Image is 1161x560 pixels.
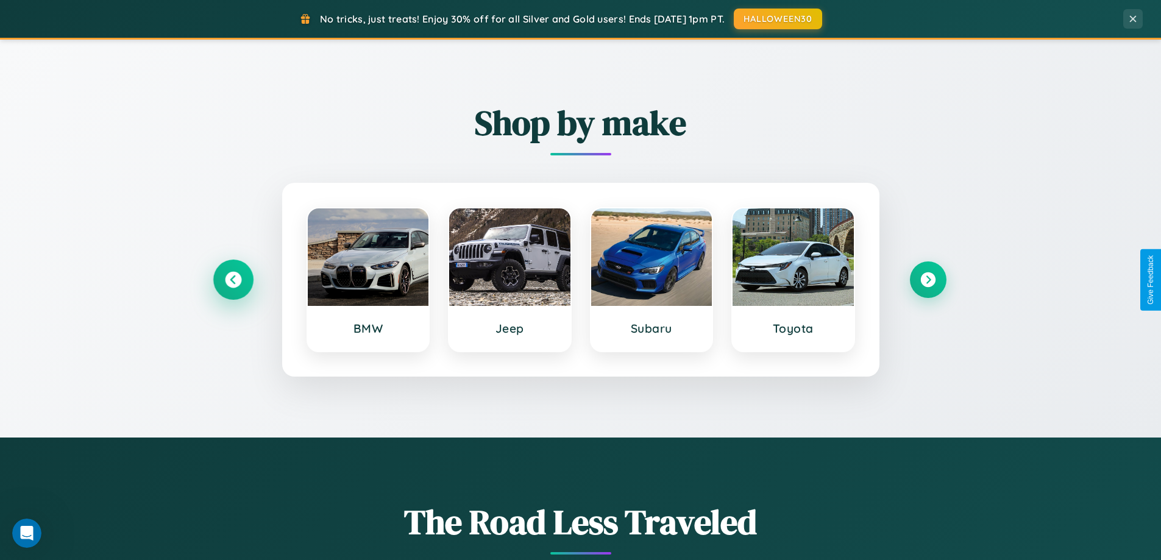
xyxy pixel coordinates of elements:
[734,9,822,29] button: HALLOWEEN30
[461,321,558,336] h3: Jeep
[603,321,700,336] h3: Subaru
[215,498,946,545] h1: The Road Less Traveled
[1146,255,1155,305] div: Give Feedback
[320,321,417,336] h3: BMW
[215,99,946,146] h2: Shop by make
[12,519,41,548] iframe: Intercom live chat
[745,321,842,336] h3: Toyota
[320,13,725,25] span: No tricks, just treats! Enjoy 30% off for all Silver and Gold users! Ends [DATE] 1pm PT.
